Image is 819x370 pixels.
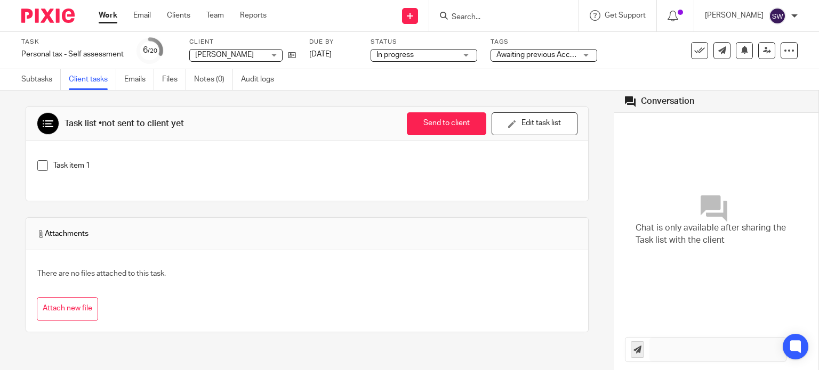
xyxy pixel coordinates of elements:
[133,10,151,21] a: Email
[65,118,184,129] div: Task list •
[99,10,117,21] a: Work
[605,12,646,19] span: Get Support
[195,51,254,59] span: [PERSON_NAME]
[189,38,296,46] label: Client
[37,270,166,277] span: There are no files attached to this task.
[162,69,186,90] a: Files
[371,38,477,46] label: Status
[491,38,597,46] label: Tags
[376,51,414,59] span: In progress
[21,9,75,23] img: Pixie
[21,38,124,46] label: Task
[124,69,154,90] a: Emails
[636,222,797,247] span: Chat is only available after sharing the Task list with the client
[167,10,190,21] a: Clients
[705,10,764,21] p: [PERSON_NAME]
[143,44,157,56] div: 6
[69,69,116,90] a: Client tasks
[102,119,184,128] span: not sent to client yet
[21,69,61,90] a: Subtasks
[309,51,332,58] span: [DATE]
[407,112,486,135] button: Send to client
[148,48,157,54] small: /20
[37,228,89,239] span: Attachments
[496,51,608,59] span: Awaiting previous Accountant + 1
[240,10,267,21] a: Reports
[451,13,547,22] input: Search
[37,297,98,321] button: Attach new file
[241,69,282,90] a: Audit logs
[769,7,786,24] img: svg%3E
[206,10,224,21] a: Team
[194,69,233,90] a: Notes (0)
[492,112,577,135] button: Edit task list
[641,96,694,107] div: Conversation
[21,49,124,60] div: Personal tax - Self assessment
[53,160,577,171] p: Task item 1
[309,38,357,46] label: Due by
